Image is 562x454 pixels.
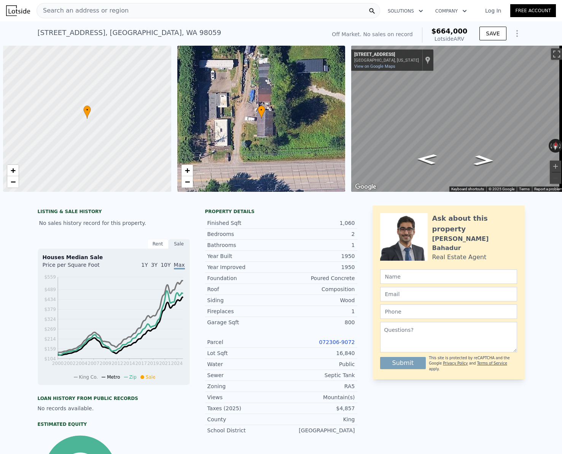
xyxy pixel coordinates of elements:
div: Septic Tank [281,371,355,379]
div: Lot Sqft [207,349,281,357]
button: Submit [380,357,426,369]
div: [GEOGRAPHIC_DATA] [281,427,355,434]
tspan: 2002 [64,361,76,366]
div: Lotside ARV [431,35,468,43]
button: Show Options [509,26,525,41]
div: Loan history from public records [38,395,190,401]
div: [STREET_ADDRESS] , [GEOGRAPHIC_DATA] , WA 98059 [38,27,221,38]
div: No sales history record for this property. [38,216,190,230]
button: Solutions [382,4,429,18]
div: LISTING & SALE HISTORY [38,209,190,216]
div: Real Estate Agent [432,253,487,262]
div: No records available. [38,405,190,412]
tspan: 2009 [99,361,111,366]
span: $664,000 [431,27,468,35]
a: View on Google Maps [354,64,395,69]
input: Phone [380,304,517,319]
span: Max [174,262,185,269]
div: Year Improved [207,263,281,271]
button: Keyboard shortcuts [451,186,484,192]
span: 3Y [151,262,158,268]
tspan: 2004 [76,361,88,366]
div: [STREET_ADDRESS] [354,52,419,58]
tspan: $159 [44,346,56,352]
span: 10Y [161,262,170,268]
div: 2 [281,230,355,238]
tspan: 2012 [111,361,123,366]
div: Poured Concrete [281,274,355,282]
div: Houses Median Sale [43,253,185,261]
tspan: 2007 [88,361,99,366]
div: Estimated Equity [38,421,190,427]
tspan: 2014 [123,361,135,366]
span: Zip [129,374,137,380]
button: Zoom in [550,161,561,172]
div: Views [207,393,281,401]
tspan: $379 [44,307,56,312]
tspan: 2021 [159,361,171,366]
tspan: $269 [44,327,56,332]
tspan: $324 [44,317,56,322]
div: School District [207,427,281,434]
div: Water [207,360,281,368]
div: Finished Sqft [207,219,281,227]
button: Company [429,4,473,18]
div: King [281,416,355,423]
div: Property details [205,209,357,215]
div: Composition [281,285,355,293]
span: Sale [146,374,156,380]
button: Reset the view [552,139,559,153]
tspan: 2017 [135,361,147,366]
a: Terms [519,187,530,191]
div: Fireplaces [207,307,281,315]
path: Go East, SE 128th St [465,153,502,168]
a: 072306-9072 [319,339,355,345]
tspan: $489 [44,287,56,292]
div: Rent [147,239,169,249]
div: • [258,105,265,119]
div: • [83,105,91,119]
div: RA5 [281,382,355,390]
tspan: 2019 [147,361,159,366]
div: Zoning [207,382,281,390]
div: Off Market. No sales on record [332,30,412,38]
button: SAVE [479,27,506,40]
div: 1950 [281,263,355,271]
a: Log In [476,7,510,14]
div: Roof [207,285,281,293]
div: Bathrooms [207,241,281,249]
div: Parcel [207,338,281,346]
span: − [11,177,16,186]
span: − [185,177,189,186]
button: Zoom out [550,172,561,184]
tspan: 2024 [171,361,183,366]
div: 1 [281,241,355,249]
span: © 2025 Google [489,187,514,191]
tspan: $104 [44,356,56,362]
a: Zoom out [181,176,193,188]
div: Wood [281,296,355,304]
div: Bedrooms [207,230,281,238]
div: Foundation [207,274,281,282]
div: 1 [281,307,355,315]
div: This site is protected by reCAPTCHA and the Google and apply. [429,355,517,372]
span: • [258,107,265,113]
div: Siding [207,296,281,304]
a: Privacy Policy [443,361,468,365]
div: $4,857 [281,405,355,412]
tspan: $559 [44,274,56,280]
div: Ask about this property [432,213,517,234]
div: Sale [169,239,190,249]
a: Zoom out [7,176,19,188]
div: 1,060 [281,219,355,227]
input: Email [380,287,517,301]
div: Garage Sqft [207,319,281,326]
img: Lotside [6,5,30,16]
div: 16,840 [281,349,355,357]
tspan: $434 [44,297,56,302]
span: 1Y [141,262,148,268]
div: Taxes (2025) [207,405,281,412]
span: Search an address or region [37,6,129,15]
div: County [207,416,281,423]
span: + [185,166,189,175]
